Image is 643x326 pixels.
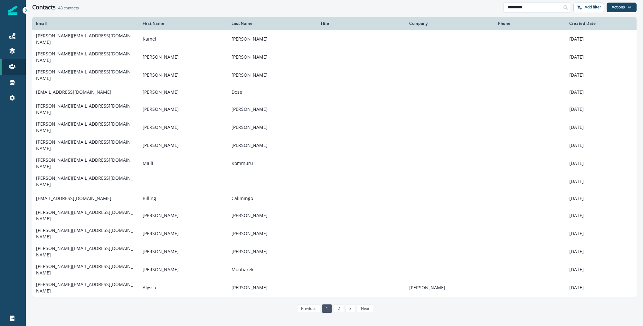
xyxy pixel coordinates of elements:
a: [PERSON_NAME][EMAIL_ADDRESS][DOMAIN_NAME][DATE] [32,172,637,190]
p: Add filter [585,5,601,9]
p: [DATE] [569,160,633,167]
td: [PERSON_NAME][EMAIL_ADDRESS][DOMAIN_NAME] [32,243,139,261]
p: [DATE] [569,106,633,112]
td: [PERSON_NAME][EMAIL_ADDRESS][DOMAIN_NAME] [32,118,139,136]
td: [PERSON_NAME] [139,136,228,154]
td: [PERSON_NAME] [139,66,228,84]
td: [PERSON_NAME] [139,84,228,100]
a: Page 1 is your current page [322,304,332,313]
td: [PERSON_NAME] [228,243,317,261]
td: Moubarek [228,261,317,279]
td: [EMAIL_ADDRESS][DOMAIN_NAME] [32,84,139,100]
button: Add filter [573,3,604,12]
td: [PERSON_NAME] [139,118,228,136]
td: Kommuru [228,154,317,172]
td: [PERSON_NAME][EMAIL_ADDRESS][DOMAIN_NAME] [32,136,139,154]
a: [PERSON_NAME][EMAIL_ADDRESS][DOMAIN_NAME][PERSON_NAME][PERSON_NAME][DATE] [32,118,637,136]
p: [DATE] [569,230,633,237]
p: [DATE] [569,72,633,78]
td: [PERSON_NAME] [228,118,317,136]
button: Actions [607,3,637,12]
td: [PERSON_NAME][EMAIL_ADDRESS][DOMAIN_NAME] [32,48,139,66]
td: [EMAIL_ADDRESS][DOMAIN_NAME] [32,190,139,206]
p: [DATE] [569,284,633,291]
td: [PERSON_NAME][EMAIL_ADDRESS][DOMAIN_NAME] [32,172,139,190]
p: [DATE] [569,89,633,95]
td: Billing [139,190,228,206]
h2: contacts [58,6,79,10]
div: Last Name [232,21,313,26]
p: [DATE] [569,212,633,219]
td: [PERSON_NAME][EMAIL_ADDRESS][DOMAIN_NAME] [32,225,139,243]
a: [PERSON_NAME][EMAIL_ADDRESS][DOMAIN_NAME][PERSON_NAME][PERSON_NAME][DATE] [32,48,637,66]
a: [PERSON_NAME][EMAIL_ADDRESS][DOMAIN_NAME]MalliKommuru[DATE] [32,154,637,172]
a: [EMAIL_ADDRESS][DOMAIN_NAME]BillingCalimingo[DATE] [32,190,637,206]
td: [PERSON_NAME][EMAIL_ADDRESS][DOMAIN_NAME] [32,261,139,279]
td: [PERSON_NAME][EMAIL_ADDRESS][DOMAIN_NAME] [32,206,139,225]
h1: Contacts [32,4,56,11]
a: [PERSON_NAME][EMAIL_ADDRESS][DOMAIN_NAME]Kamel[PERSON_NAME][DATE] [32,30,637,48]
td: [PERSON_NAME] [228,279,317,297]
p: [DATE] [569,36,633,42]
div: Phone [498,21,562,26]
a: [EMAIL_ADDRESS][DOMAIN_NAME][PERSON_NAME]Dose[DATE] [32,84,637,100]
td: [PERSON_NAME][EMAIL_ADDRESS][DOMAIN_NAME] [32,279,139,297]
td: [PERSON_NAME] [139,206,228,225]
td: Calimingo [228,190,317,206]
td: [PERSON_NAME] [139,100,228,118]
div: Title [320,21,402,26]
a: [PERSON_NAME][EMAIL_ADDRESS][DOMAIN_NAME][PERSON_NAME][PERSON_NAME][DATE] [32,206,637,225]
a: [PERSON_NAME][EMAIL_ADDRESS][DOMAIN_NAME][PERSON_NAME][PERSON_NAME][DATE] [32,100,637,118]
div: Email [36,21,135,26]
img: Inflection [8,6,17,15]
td: [PERSON_NAME] [139,48,228,66]
td: [PERSON_NAME] [228,66,317,84]
td: [PERSON_NAME] [139,243,228,261]
td: [PERSON_NAME] [139,261,228,279]
td: [PERSON_NAME] [228,48,317,66]
a: [PERSON_NAME][EMAIL_ADDRESS][DOMAIN_NAME][PERSON_NAME]Moubarek[DATE] [32,261,637,279]
td: Dose [228,84,317,100]
td: [PERSON_NAME] [228,225,317,243]
p: [DATE] [569,178,633,185]
p: [DATE] [569,195,633,202]
a: Next page [357,304,373,313]
td: [PERSON_NAME][EMAIL_ADDRESS][DOMAIN_NAME] [32,100,139,118]
a: [PERSON_NAME][EMAIL_ADDRESS][DOMAIN_NAME]Alyssa[PERSON_NAME][PERSON_NAME][DATE] [32,279,637,297]
ul: Pagination [296,304,374,313]
a: Page 2 [334,304,344,313]
p: [DATE] [569,248,633,255]
td: Kamel [139,30,228,48]
p: [DATE] [569,124,633,130]
td: [PERSON_NAME][EMAIL_ADDRESS][DOMAIN_NAME] [32,154,139,172]
td: [PERSON_NAME][EMAIL_ADDRESS][DOMAIN_NAME] [32,30,139,48]
a: [PERSON_NAME][EMAIL_ADDRESS][DOMAIN_NAME][PERSON_NAME][PERSON_NAME][DATE] [32,136,637,154]
p: [DATE] [569,142,633,149]
span: 43 [58,5,63,11]
div: Created Date [569,21,633,26]
td: [PERSON_NAME] [228,100,317,118]
a: [PERSON_NAME][EMAIL_ADDRESS][DOMAIN_NAME][PERSON_NAME][PERSON_NAME][DATE] [32,225,637,243]
a: [PERSON_NAME][EMAIL_ADDRESS][DOMAIN_NAME][PERSON_NAME][PERSON_NAME][DATE] [32,243,637,261]
td: [PERSON_NAME] [139,225,228,243]
td: [PERSON_NAME][EMAIL_ADDRESS][DOMAIN_NAME] [32,66,139,84]
p: [DATE] [569,54,633,60]
td: [PERSON_NAME] [228,136,317,154]
td: Alyssa [139,279,228,297]
a: Page 3 [345,304,355,313]
td: Malli [139,154,228,172]
td: [PERSON_NAME] [228,206,317,225]
a: [PERSON_NAME][EMAIL_ADDRESS][DOMAIN_NAME][PERSON_NAME][PERSON_NAME][DATE] [32,66,637,84]
p: [DATE] [569,266,633,273]
td: [PERSON_NAME] [405,279,494,297]
div: Company [409,21,490,26]
td: [PERSON_NAME] [228,30,317,48]
div: First Name [143,21,224,26]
